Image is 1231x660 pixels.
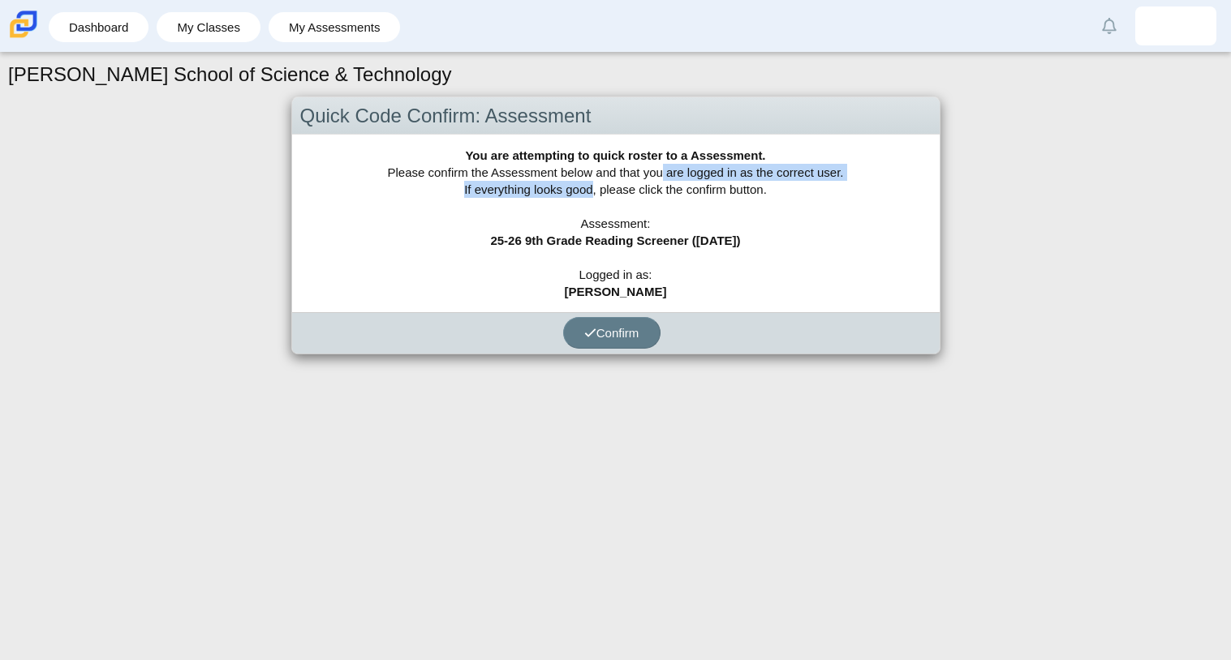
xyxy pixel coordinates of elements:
[8,61,452,88] h1: [PERSON_NAME] School of Science & Technology
[292,135,940,312] div: Please confirm the Assessment below and that you are logged in as the correct user. If everything...
[6,30,41,44] a: Carmen School of Science & Technology
[292,97,940,135] div: Quick Code Confirm: Assessment
[565,285,667,298] b: [PERSON_NAME]
[165,12,252,42] a: My Classes
[277,12,393,42] a: My Assessments
[1163,13,1189,39] img: mariell.burch.cxgOaD
[465,148,765,162] b: You are attempting to quick roster to a Assessment.
[584,326,639,340] span: Confirm
[1135,6,1216,45] a: mariell.burch.cxgOaD
[6,7,41,41] img: Carmen School of Science & Technology
[57,12,140,42] a: Dashboard
[490,234,740,247] b: 25-26 9th Grade Reading Screener ([DATE])
[1091,8,1127,44] a: Alerts
[563,317,661,349] button: Confirm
